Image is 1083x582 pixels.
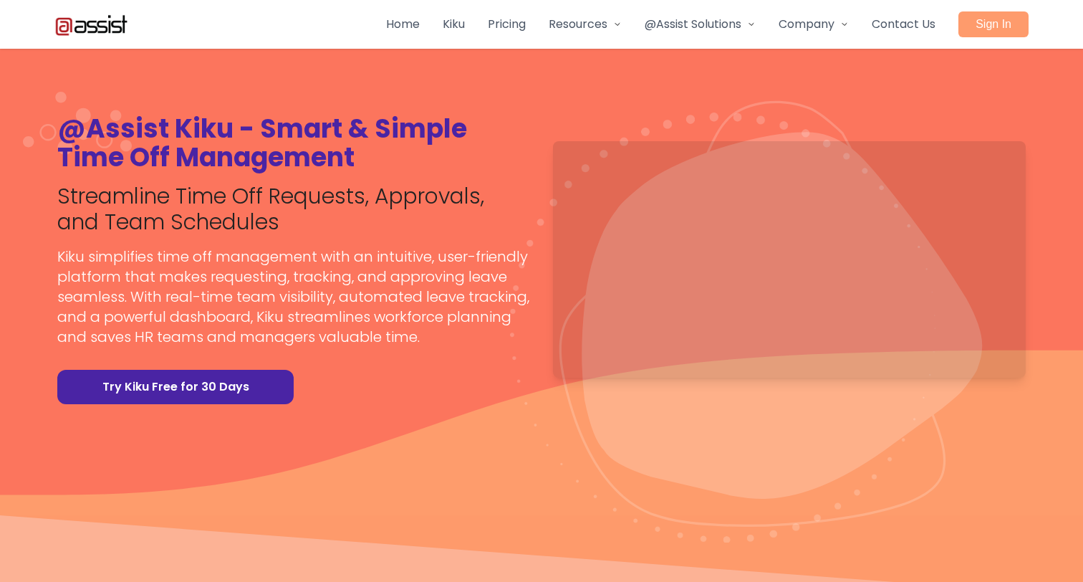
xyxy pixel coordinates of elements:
span: @Assist Solutions [645,16,741,33]
p: Kiku simplifies time off management with an intuitive, user-friendly platform that makes requesti... [57,247,530,347]
a: Sign In [958,11,1029,37]
img: Atassist Logo [54,13,128,36]
a: Kiku [443,16,465,33]
a: Home [386,16,420,33]
a: Try Kiku Free for 30 Days [57,370,294,404]
a: Contact Us [872,16,935,33]
span: Company [779,16,834,33]
a: Pricing [488,16,526,33]
h1: @Assist Kiku - Smart & Simple Time Off Management [57,115,530,172]
span: Resources [549,16,607,33]
h2: Streamline Time Off Requests, Approvals, and Team Schedules [57,183,530,235]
